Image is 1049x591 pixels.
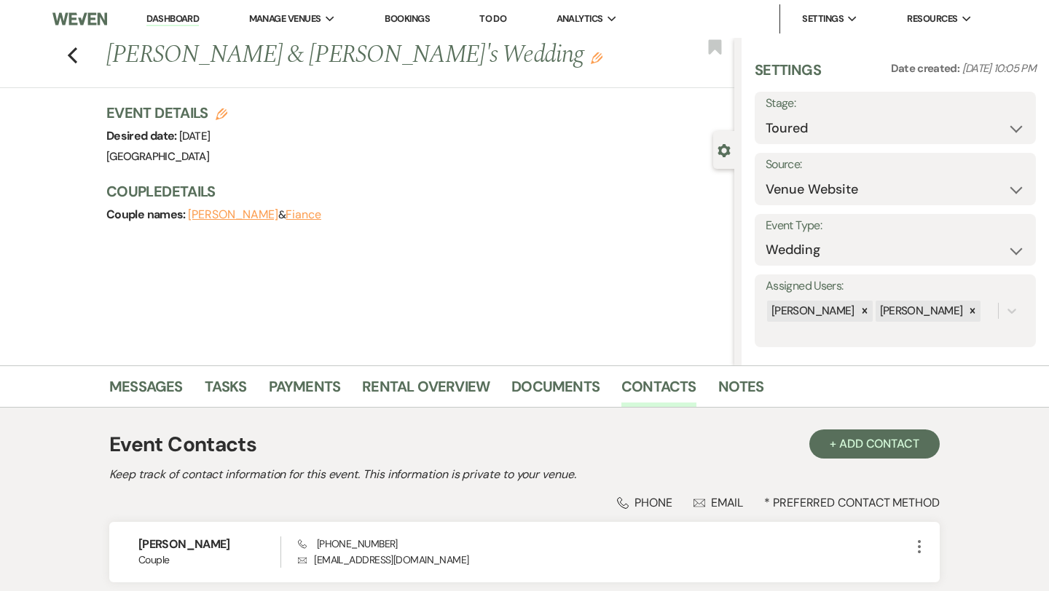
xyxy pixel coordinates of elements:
[52,4,107,34] img: Weven Logo
[385,12,430,25] a: Bookings
[876,301,965,322] div: [PERSON_NAME]
[591,51,602,64] button: Edit
[249,12,321,26] span: Manage Venues
[109,429,256,460] h1: Event Contacts
[621,375,696,407] a: Contacts
[511,375,600,407] a: Documents
[907,12,957,26] span: Resources
[766,154,1025,175] label: Source:
[138,552,280,568] span: Couple
[718,143,731,156] button: Close lead details
[298,537,398,550] span: [PHONE_NUMBER]
[179,129,210,143] span: [DATE]
[617,495,672,510] div: Phone
[146,12,199,26] a: Dashboard
[766,215,1025,237] label: Event Type:
[766,276,1025,297] label: Assigned Users:
[718,375,764,407] a: Notes
[755,60,821,92] h3: Settings
[106,149,209,164] span: [GEOGRAPHIC_DATA]
[138,536,280,552] h6: [PERSON_NAME]
[109,375,183,407] a: Messages
[106,103,227,123] h3: Event Details
[766,93,1025,114] label: Stage:
[269,375,341,407] a: Payments
[106,128,179,143] span: Desired date:
[802,12,844,26] span: Settings
[479,12,506,25] a: To Do
[106,207,188,222] span: Couple names:
[767,301,857,322] div: [PERSON_NAME]
[109,495,940,510] div: * Preferred Contact Method
[891,61,962,76] span: Date created:
[962,61,1036,76] span: [DATE] 10:05 PM
[188,209,278,221] button: [PERSON_NAME]
[694,495,744,510] div: Email
[106,181,720,202] h3: Couple Details
[188,207,321,222] span: &
[362,375,490,407] a: Rental Overview
[557,12,603,26] span: Analytics
[298,552,911,568] p: [EMAIL_ADDRESS][DOMAIN_NAME]
[286,209,321,221] button: Fiance
[109,466,940,483] h2: Keep track of contact information for this event. This information is private to your venue.
[205,375,247,407] a: Tasks
[809,429,940,459] button: + Add Contact
[106,38,603,73] h1: [PERSON_NAME] & [PERSON_NAME]'s Wedding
